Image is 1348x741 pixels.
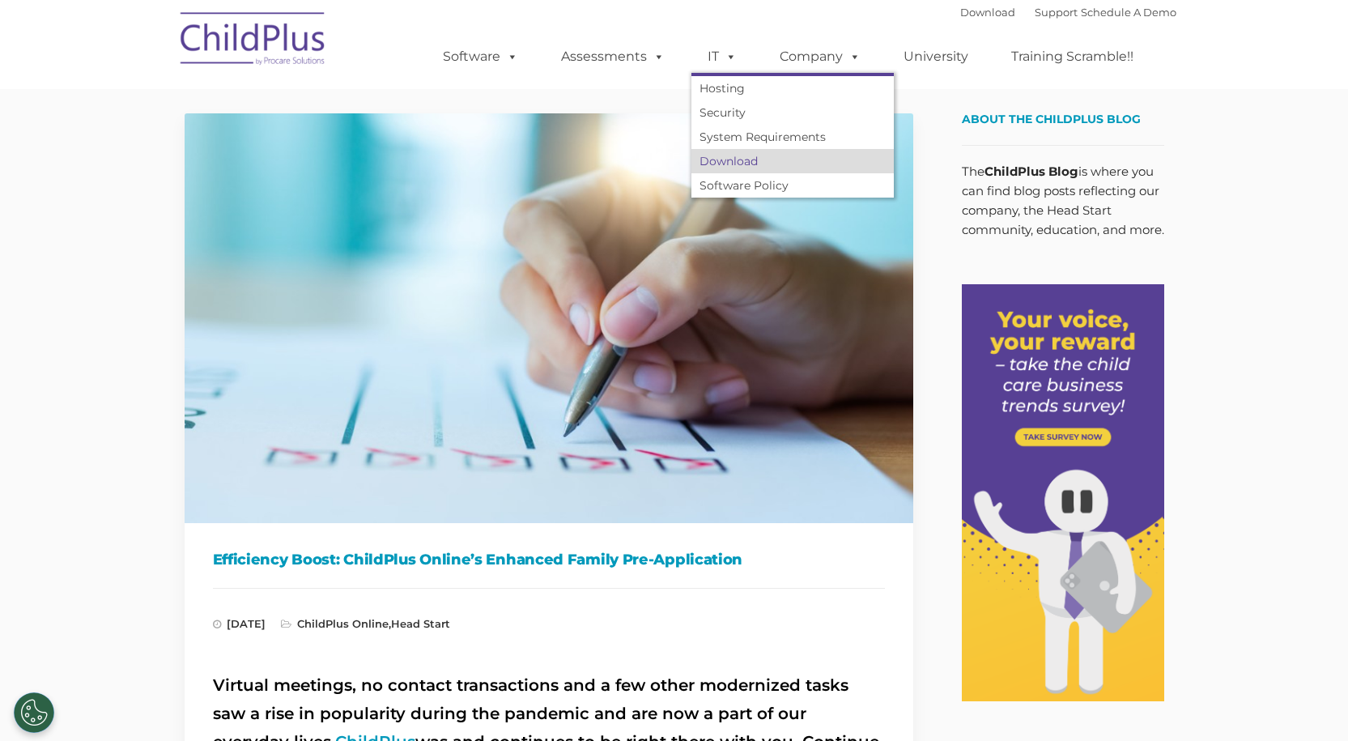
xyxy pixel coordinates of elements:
[691,173,894,198] a: Software Policy
[763,40,877,73] a: Company
[691,40,753,73] a: IT
[213,617,266,630] span: [DATE]
[391,617,450,630] a: Head Start
[1035,6,1078,19] a: Support
[887,40,984,73] a: University
[962,162,1164,240] p: The is where you can find blog posts reflecting our company, the Head Start community, education,...
[984,164,1078,179] strong: ChildPlus Blog
[691,100,894,125] a: Security
[960,6,1176,19] font: |
[691,125,894,149] a: System Requirements
[14,692,54,733] button: Cookies Settings
[691,76,894,100] a: Hosting
[1081,6,1176,19] a: Schedule A Demo
[297,617,389,630] a: ChildPlus Online
[962,112,1141,126] span: About the ChildPlus Blog
[185,113,913,523] img: Efficiency Boost: ChildPlus Online's Enhanced Family Pre-Application Process - Streamlining Appli...
[213,547,885,572] h1: Efficiency Boost: ChildPlus Online’s Enhanced Family Pre-Application
[960,6,1015,19] a: Download
[427,40,534,73] a: Software
[691,149,894,173] a: Download
[281,617,450,630] span: ,
[995,40,1150,73] a: Training Scramble!!
[1083,566,1348,741] iframe: Chat Widget
[172,1,334,82] img: ChildPlus by Procare Solutions
[545,40,681,73] a: Assessments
